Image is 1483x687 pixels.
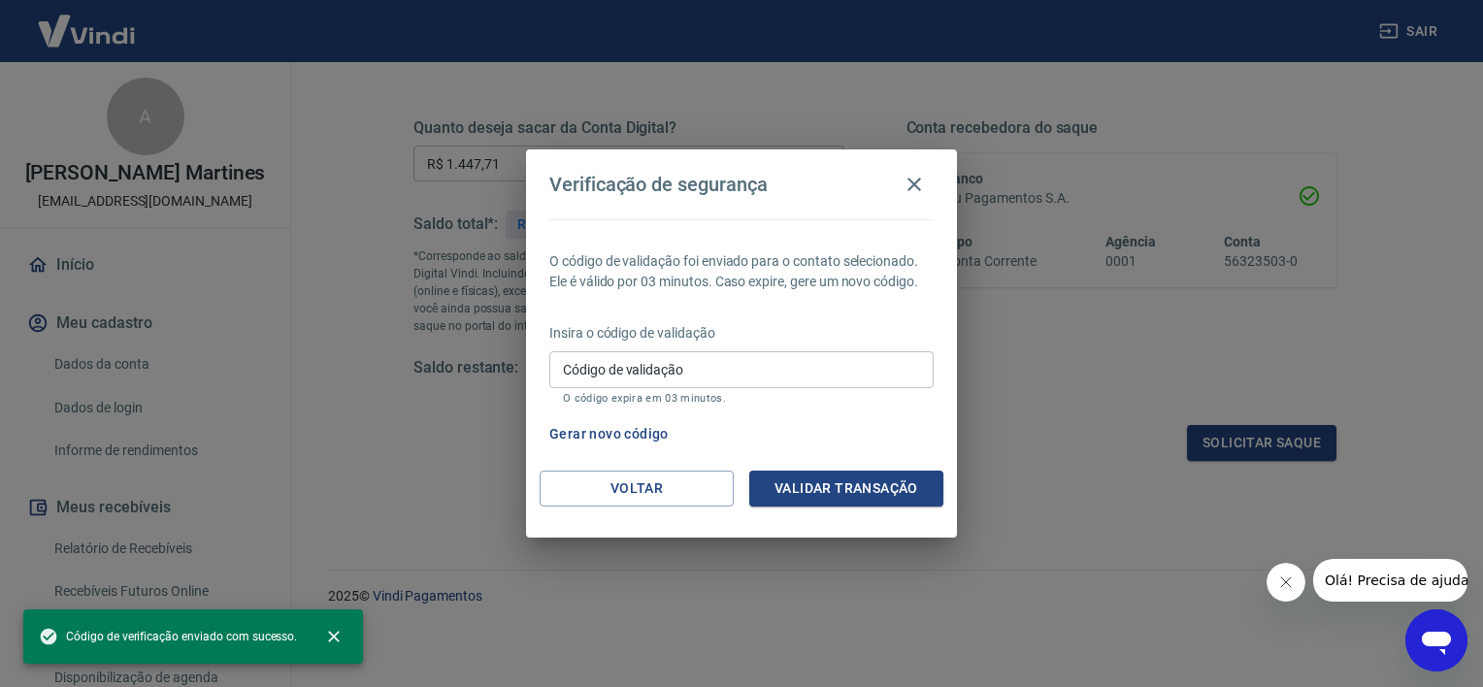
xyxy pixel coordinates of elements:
[12,14,163,29] span: Olá! Precisa de ajuda?
[549,323,934,343] p: Insira o código de validação
[39,627,297,646] span: Código de verificação enviado com sucesso.
[549,251,934,292] p: O código de validação foi enviado para o contato selecionado. Ele é válido por 03 minutos. Caso e...
[749,471,943,507] button: Validar transação
[1267,563,1305,602] iframe: Fechar mensagem
[542,416,676,452] button: Gerar novo código
[563,392,920,405] p: O código expira em 03 minutos.
[313,615,355,658] button: close
[1405,609,1467,671] iframe: Botão para abrir a janela de mensagens
[540,471,734,507] button: Voltar
[549,173,768,196] h4: Verificação de segurança
[1313,559,1467,602] iframe: Mensagem da empresa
